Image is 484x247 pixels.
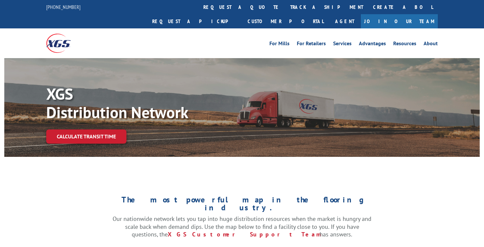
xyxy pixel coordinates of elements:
[113,196,371,215] h1: The most powerful map in the flooring industry.
[269,41,290,48] a: For Mills
[46,4,81,10] a: [PHONE_NUMBER]
[113,215,371,238] p: Our nationwide network lets you tap into huge distribution resources when the market is hungry an...
[328,14,361,28] a: Agent
[243,14,328,28] a: Customer Portal
[297,41,326,48] a: For Retailers
[359,41,386,48] a: Advantages
[361,14,438,28] a: Join Our Team
[333,41,352,48] a: Services
[46,85,244,122] p: XGS Distribution Network
[424,41,438,48] a: About
[46,129,126,144] a: Calculate transit time
[393,41,416,48] a: Resources
[147,14,243,28] a: Request a pickup
[168,230,320,238] a: XGS Customer Support Team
